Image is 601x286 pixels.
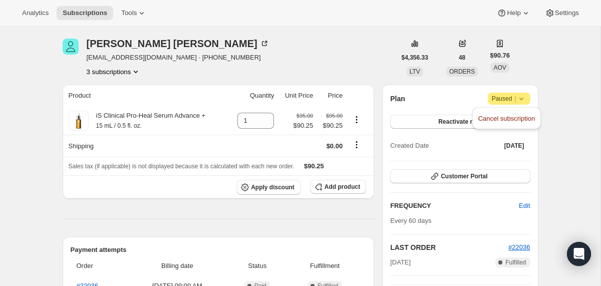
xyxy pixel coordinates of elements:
[87,53,269,63] span: [EMAIL_ADDRESS][DOMAIN_NAME] · [PHONE_NUMBER]
[325,183,360,191] span: Add product
[567,242,591,266] div: Open Intercom Messenger
[390,94,405,104] h2: Plan
[492,94,526,104] span: Paused
[453,51,471,65] button: 48
[237,180,300,195] button: Apply discount
[71,245,367,255] h2: Payment attempts
[22,9,49,17] span: Analytics
[519,201,530,211] span: Edit
[498,139,530,153] button: [DATE]
[505,258,526,266] span: Fulfilled
[289,261,360,271] span: Fulfillment
[390,242,508,252] h2: LAST ORDER
[316,85,346,107] th: Price
[390,201,519,211] h2: FREQUENCY
[539,6,585,20] button: Settings
[402,54,428,62] span: $4,356.33
[327,142,343,150] span: $0.00
[121,9,137,17] span: Tools
[493,64,506,71] span: AOV
[513,198,536,214] button: Edit
[478,115,535,122] span: Cancel subscription
[475,110,538,126] button: Cancel subscription
[326,113,343,119] small: $95.00
[115,6,153,20] button: Tools
[311,180,366,194] button: Add product
[251,183,294,191] span: Apply discount
[277,85,316,107] th: Unit Price
[508,243,530,251] a: #22036
[296,113,313,119] small: $95.00
[16,6,55,20] button: Analytics
[555,9,579,17] span: Settings
[508,242,530,252] button: #22036
[390,115,530,129] button: Reactivate now
[293,121,313,131] span: $90.25
[504,142,524,150] span: [DATE]
[69,111,89,131] img: product img
[63,9,107,17] span: Subscriptions
[229,85,277,107] th: Quantity
[63,85,229,107] th: Product
[390,169,530,183] button: Customer Portal
[87,39,269,49] div: [PERSON_NAME] [PERSON_NAME]
[490,51,510,61] span: $90.76
[304,162,324,170] span: $90.25
[390,217,431,224] span: Every 60 days
[96,122,142,129] small: 15 mL / 0.5 fl. oz.
[459,54,465,62] span: 48
[69,163,294,170] span: Sales tax (if applicable) is not displayed because it is calculated with each new order.
[410,68,420,75] span: LTV
[319,121,343,131] span: $90.25
[71,255,127,277] th: Order
[449,68,475,75] span: ORDERS
[87,67,141,77] button: Product actions
[438,118,482,126] span: Reactivate now
[63,39,79,55] span: Mallory Arnold
[390,141,429,151] span: Created Date
[349,139,365,150] button: Shipping actions
[349,114,365,125] button: Product actions
[441,172,487,180] span: Customer Portal
[63,135,229,157] th: Shipping
[390,257,411,267] span: [DATE]
[231,261,283,271] span: Status
[507,9,520,17] span: Help
[396,51,434,65] button: $4,356.33
[89,111,206,131] div: iS Clinical Pro-Heal Serum Advance +
[57,6,113,20] button: Subscriptions
[491,6,536,20] button: Help
[514,95,516,103] span: |
[129,261,225,271] span: Billing date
